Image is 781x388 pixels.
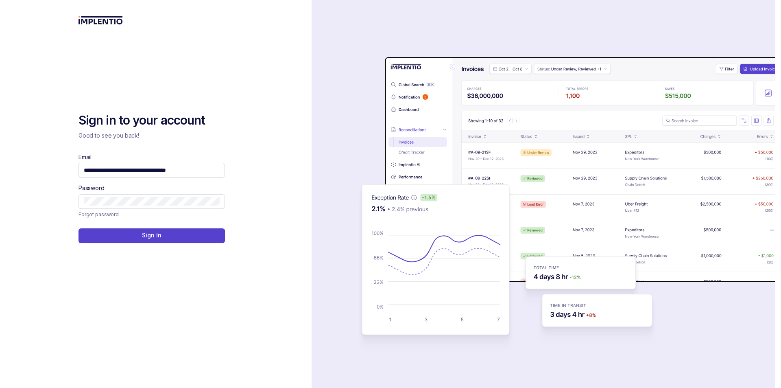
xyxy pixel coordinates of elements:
[79,153,92,161] label: Email
[79,16,123,24] img: logo
[79,112,225,129] h2: Sign in to your account
[79,132,225,140] p: Good to see you back!
[79,210,119,219] p: Forgot password
[79,184,105,192] label: Password
[79,210,119,219] a: Link Forgot password
[79,228,225,243] button: Sign In
[142,231,161,239] p: Sign In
